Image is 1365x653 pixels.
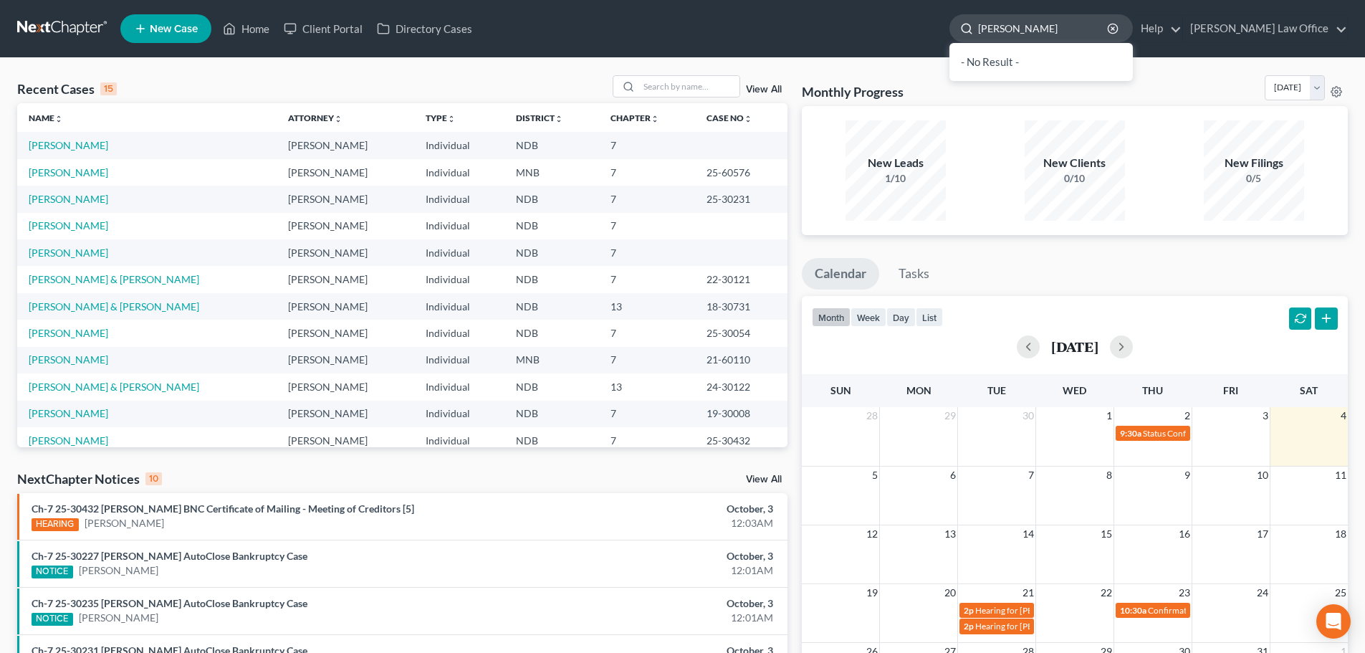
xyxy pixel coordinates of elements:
[277,132,414,158] td: [PERSON_NAME]
[1316,604,1351,639] div: Open Intercom Messenger
[277,16,370,42] a: Client Portal
[830,384,851,396] span: Sun
[1183,16,1347,42] a: [PERSON_NAME] Law Office
[504,373,599,400] td: NDB
[1142,384,1163,396] span: Thu
[1027,467,1035,484] span: 7
[29,273,199,285] a: [PERSON_NAME] & [PERSON_NAME]
[414,213,504,239] td: Individual
[334,115,343,123] i: unfold_more
[100,82,117,95] div: 15
[504,159,599,186] td: MNB
[1255,525,1270,543] span: 17
[414,186,504,212] td: Individual
[370,16,479,42] a: Directory Cases
[978,15,1109,42] input: Search by name...
[1177,525,1192,543] span: 16
[277,427,414,454] td: [PERSON_NAME]
[865,407,879,424] span: 28
[599,347,695,373] td: 7
[277,159,414,186] td: [PERSON_NAME]
[802,258,879,290] a: Calendar
[29,434,108,447] a: [PERSON_NAME]
[695,266,787,292] td: 22-30121
[150,24,198,34] span: New Case
[277,347,414,373] td: [PERSON_NAME]
[1025,171,1125,186] div: 0/10
[29,300,199,313] a: [PERSON_NAME] & [PERSON_NAME]
[707,113,752,123] a: Case Nounfold_more
[426,113,456,123] a: Typeunfold_more
[277,373,414,400] td: [PERSON_NAME]
[79,611,158,625] a: [PERSON_NAME]
[906,384,931,396] span: Mon
[32,566,73,578] div: NOTICE
[1105,467,1113,484] span: 8
[288,113,343,123] a: Attorneyunfold_more
[1120,428,1141,439] span: 9:30a
[964,605,974,616] span: 2p
[1204,155,1304,171] div: New Filings
[85,516,164,530] a: [PERSON_NAME]
[1300,384,1318,396] span: Sat
[599,293,695,320] td: 13
[504,347,599,373] td: MNB
[695,186,787,212] td: 25-30231
[414,427,504,454] td: Individual
[414,320,504,346] td: Individual
[599,159,695,186] td: 7
[535,502,773,516] div: October, 3
[1021,525,1035,543] span: 14
[599,401,695,427] td: 7
[746,85,782,95] a: View All
[504,427,599,454] td: NDB
[277,401,414,427] td: [PERSON_NAME]
[886,258,942,290] a: Tasks
[504,239,599,266] td: NDB
[17,80,117,97] div: Recent Cases
[695,427,787,454] td: 25-30432
[695,320,787,346] td: 25-30054
[639,76,739,97] input: Search by name...
[277,266,414,292] td: [PERSON_NAME]
[886,308,916,327] button: day
[504,213,599,239] td: NDB
[949,43,1133,81] div: - No Result -
[695,401,787,427] td: 19-30008
[610,113,659,123] a: Chapterunfold_more
[1183,467,1192,484] span: 9
[744,115,752,123] i: unfold_more
[32,502,414,515] a: Ch-7 25-30432 [PERSON_NAME] BNC Certificate of Mailing - Meeting of Creditors [5]
[29,139,108,151] a: [PERSON_NAME]
[535,563,773,578] div: 12:01AM
[1255,584,1270,601] span: 24
[599,373,695,400] td: 13
[987,384,1006,396] span: Tue
[145,472,162,485] div: 10
[504,266,599,292] td: NDB
[746,475,782,485] a: View All
[812,308,851,327] button: month
[1255,467,1270,484] span: 10
[1051,339,1098,354] h2: [DATE]
[535,596,773,611] div: October, 3
[504,320,599,346] td: NDB
[414,373,504,400] td: Individual
[1021,584,1035,601] span: 21
[504,132,599,158] td: NDB
[1261,407,1270,424] span: 3
[851,308,886,327] button: week
[535,516,773,530] div: 12:03AM
[1333,525,1348,543] span: 18
[651,115,659,123] i: unfold_more
[695,347,787,373] td: 21-60110
[943,407,957,424] span: 29
[695,293,787,320] td: 18-30731
[1099,584,1113,601] span: 22
[447,115,456,123] i: unfold_more
[277,293,414,320] td: [PERSON_NAME]
[943,525,957,543] span: 13
[916,308,943,327] button: list
[846,155,946,171] div: New Leads
[29,381,199,393] a: [PERSON_NAME] & [PERSON_NAME]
